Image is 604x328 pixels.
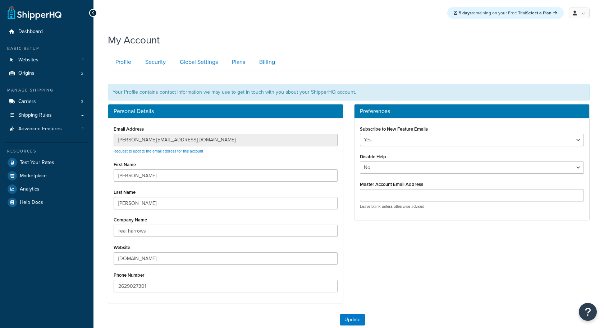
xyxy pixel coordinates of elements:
[340,314,365,325] button: Update
[224,54,251,70] a: Plans
[82,126,83,132] span: 1
[5,183,88,196] a: Analytics
[18,99,36,105] span: Carriers
[5,95,88,108] li: Carriers
[5,67,88,80] a: Origins 2
[5,87,88,93] div: Manage Shipping
[108,84,590,100] div: Your Profile contains contact information we may use to get in touch with you about your ShipperH...
[5,122,88,136] li: Advanced Features
[82,57,83,63] span: 1
[5,95,88,108] a: Carriers 3
[18,70,35,76] span: Origins
[5,148,88,154] div: Resources
[20,200,43,206] span: Help Docs
[138,54,171,70] a: Security
[8,5,61,20] a: ShipperHQ Home
[360,126,428,132] label: Subscribe to New Feature Emails
[360,204,584,209] p: Leave blank unless otherwise advised
[360,154,386,159] label: Disable Help
[108,54,137,70] a: Profile
[114,272,145,278] label: Phone Number
[114,162,136,167] label: First Name
[459,10,472,16] strong: 5 days
[579,303,597,321] button: Open Resource Center
[114,217,147,222] label: Company Name
[5,46,88,52] div: Basic Setup
[18,126,62,132] span: Advanced Features
[18,29,43,35] span: Dashboard
[114,108,338,114] h3: Personal Details
[5,169,88,182] a: Marketplace
[172,54,224,70] a: Global Settings
[5,196,88,209] a: Help Docs
[360,108,584,114] h3: Preferences
[360,182,423,187] label: Master Account Email Address
[5,53,88,67] li: Websites
[114,148,203,154] a: Request to update the email address for this account
[114,189,136,195] label: Last Name
[108,33,160,47] h1: My Account
[5,53,88,67] a: Websites 1
[5,25,88,38] a: Dashboard
[81,99,83,105] span: 3
[5,109,88,122] a: Shipping Rules
[447,7,564,19] div: remaining on your Free Trial
[114,245,130,250] label: Website
[5,156,88,169] a: Test Your Rates
[5,122,88,136] a: Advanced Features 1
[5,67,88,80] li: Origins
[20,160,54,166] span: Test Your Rates
[18,57,38,63] span: Websites
[81,70,83,76] span: 2
[526,10,557,16] a: Select a Plan
[18,112,52,118] span: Shipping Rules
[20,173,47,179] span: Marketplace
[252,54,281,70] a: Billing
[20,186,40,192] span: Analytics
[114,126,144,132] label: Email Address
